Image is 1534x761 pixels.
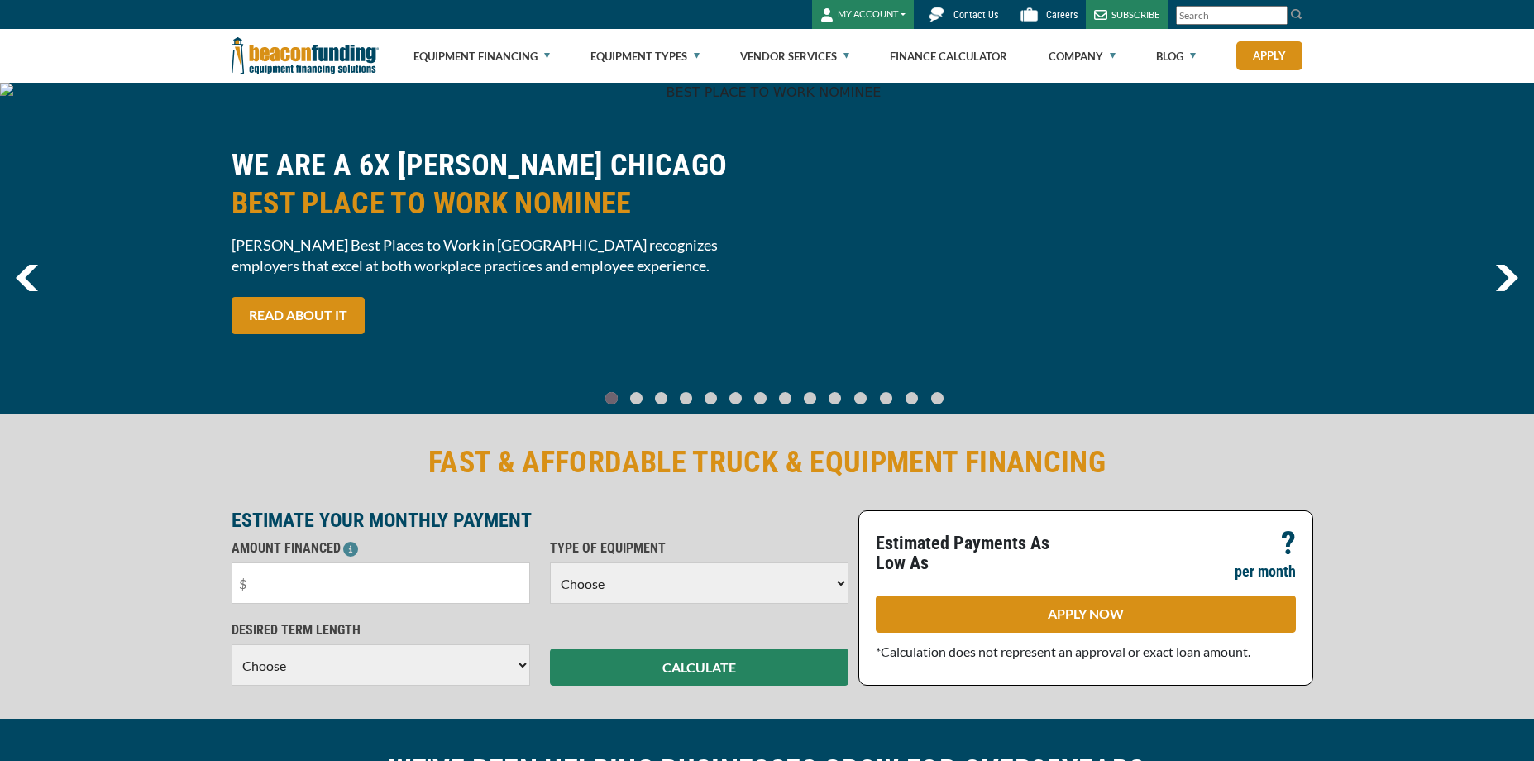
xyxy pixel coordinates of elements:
[232,538,530,558] p: AMOUNT FINANCED
[776,391,796,405] a: Go To Slide 7
[927,391,948,405] a: Go To Slide 13
[232,235,757,276] span: [PERSON_NAME] Best Places to Work in [GEOGRAPHIC_DATA] recognizes employers that excel at both wo...
[1236,41,1302,70] a: Apply
[602,391,622,405] a: Go To Slide 0
[825,391,845,405] a: Go To Slide 9
[413,30,550,83] a: Equipment Financing
[890,30,1007,83] a: Finance Calculator
[1046,9,1078,21] span: Careers
[16,265,38,291] img: Left Navigator
[627,391,647,405] a: Go To Slide 1
[232,510,848,530] p: ESTIMATE YOUR MONTHLY PAYMENT
[1235,562,1296,582] p: per month
[876,596,1296,633] a: APPLY NOW
[1156,30,1196,83] a: Blog
[232,146,757,223] h2: WE ARE A 6X [PERSON_NAME] CHICAGO
[1495,265,1518,291] a: next
[232,443,1303,481] h2: FAST & AFFORDABLE TRUCK & EQUIPMENT FINANCING
[676,391,696,405] a: Go To Slide 3
[1495,265,1518,291] img: Right Navigator
[232,29,379,83] img: Beacon Funding Corporation logo
[751,391,771,405] a: Go To Slide 6
[232,184,757,223] span: BEST PLACE TO WORK NOMINEE
[550,649,848,686] button: CALCULATE
[1176,6,1288,25] input: Search
[232,297,365,334] a: READ ABOUT IT
[876,534,1076,573] p: Estimated Payments As Low As
[652,391,671,405] a: Go To Slide 2
[876,391,896,405] a: Go To Slide 11
[953,9,998,21] span: Contact Us
[550,538,848,558] p: TYPE OF EQUIPMENT
[1281,534,1296,553] p: ?
[1290,7,1303,21] img: Search
[901,391,922,405] a: Go To Slide 12
[740,30,849,83] a: Vendor Services
[800,391,820,405] a: Go To Slide 8
[16,265,38,291] a: previous
[1270,9,1283,22] a: Clear search text
[876,644,1250,659] span: *Calculation does not represent an approval or exact loan amount.
[726,391,746,405] a: Go To Slide 5
[850,391,871,405] a: Go To Slide 10
[1049,30,1116,83] a: Company
[232,562,530,604] input: $
[232,620,530,640] p: DESIRED TERM LENGTH
[701,391,721,405] a: Go To Slide 4
[590,30,700,83] a: Equipment Types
